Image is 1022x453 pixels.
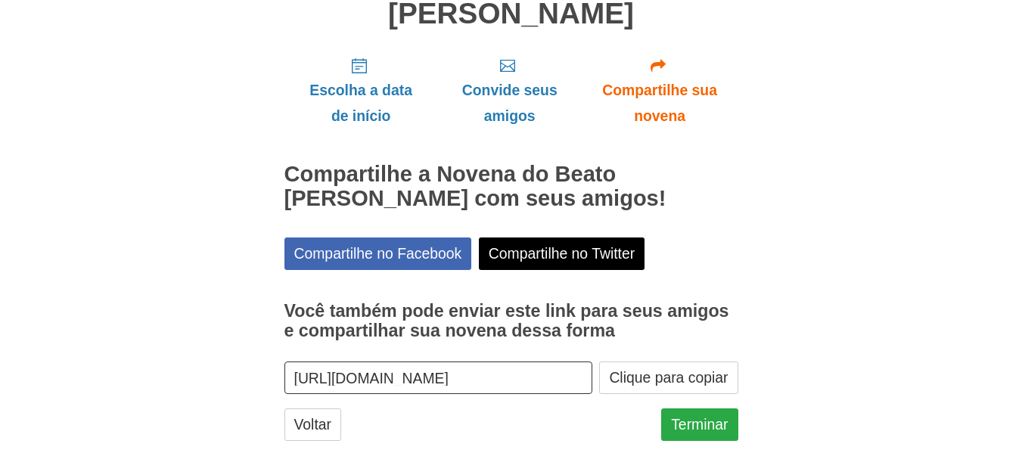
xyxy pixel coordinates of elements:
font: Você também pode enviar este link para seus amigos e compartilhar sua novena dessa forma [284,301,729,340]
font: Compartilhe no Twitter [489,246,635,262]
font: Compartilhe sua novena [602,82,717,124]
font: Escolha a data de início [309,82,412,124]
font: Compartilhe a Novena do Beato [PERSON_NAME] com seus amigos! [284,162,666,210]
a: Compartilhe sua novena [582,45,738,137]
a: Compartilhe no Twitter [479,237,645,269]
font: Terminar [671,417,728,433]
a: Voltar [284,408,342,440]
a: Escolha a data de início [284,45,438,137]
font: Clique para copiar [609,370,728,386]
font: Convide seus amigos [462,82,558,124]
a: Convide seus amigos [438,45,582,137]
a: Compartilhe no Facebook [284,237,472,269]
font: Voltar [294,417,332,433]
a: Terminar [661,408,738,440]
font: Compartilhe no Facebook [294,246,462,262]
button: Clique para copiar [599,361,738,393]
